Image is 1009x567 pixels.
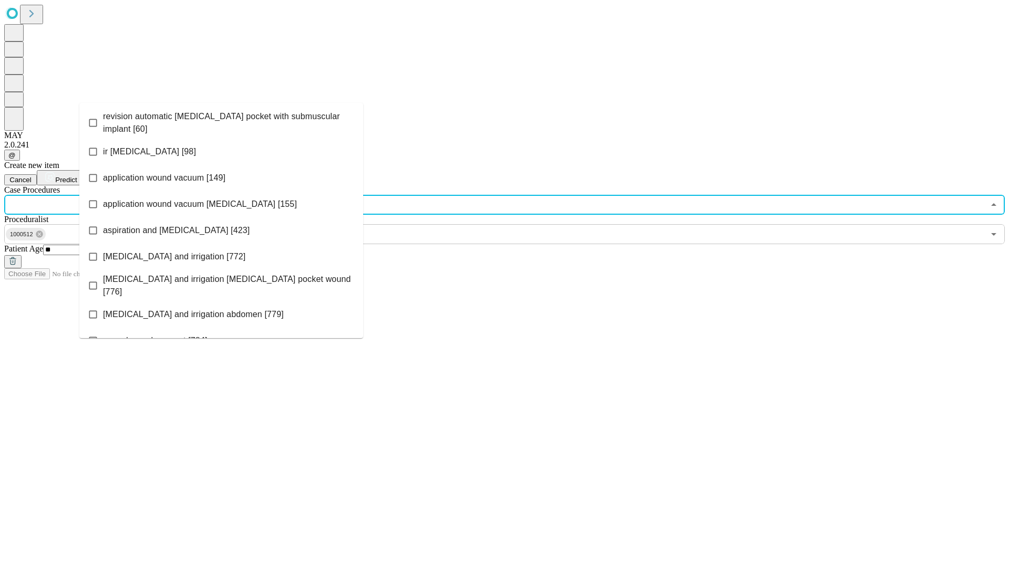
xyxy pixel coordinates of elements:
[4,140,1005,150] div: 2.0.241
[4,185,60,194] span: Scheduled Procedure
[6,228,46,240] div: 1000512
[55,176,77,184] span: Predict
[103,250,245,263] span: [MEDICAL_DATA] and irrigation [772]
[986,197,1001,212] button: Close
[103,110,355,135] span: revision automatic [MEDICAL_DATA] pocket with submuscular implant [60]
[986,227,1001,241] button: Open
[4,150,20,161] button: @
[103,334,208,347] span: wound vac placement [784]
[4,131,1005,140] div: MAY
[4,244,43,253] span: Patient Age
[4,215,48,224] span: Proceduralist
[103,145,196,158] span: ir [MEDICAL_DATA] [98]
[8,151,16,159] span: @
[4,174,37,185] button: Cancel
[103,273,355,298] span: [MEDICAL_DATA] and irrigation [MEDICAL_DATA] pocket wound [776]
[103,172,225,184] span: application wound vacuum [149]
[37,170,85,185] button: Predict
[103,224,250,237] span: aspiration and [MEDICAL_DATA] [423]
[4,161,59,170] span: Create new item
[9,176,32,184] span: Cancel
[103,198,297,211] span: application wound vacuum [MEDICAL_DATA] [155]
[6,228,37,240] span: 1000512
[103,308,284,321] span: [MEDICAL_DATA] and irrigation abdomen [779]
